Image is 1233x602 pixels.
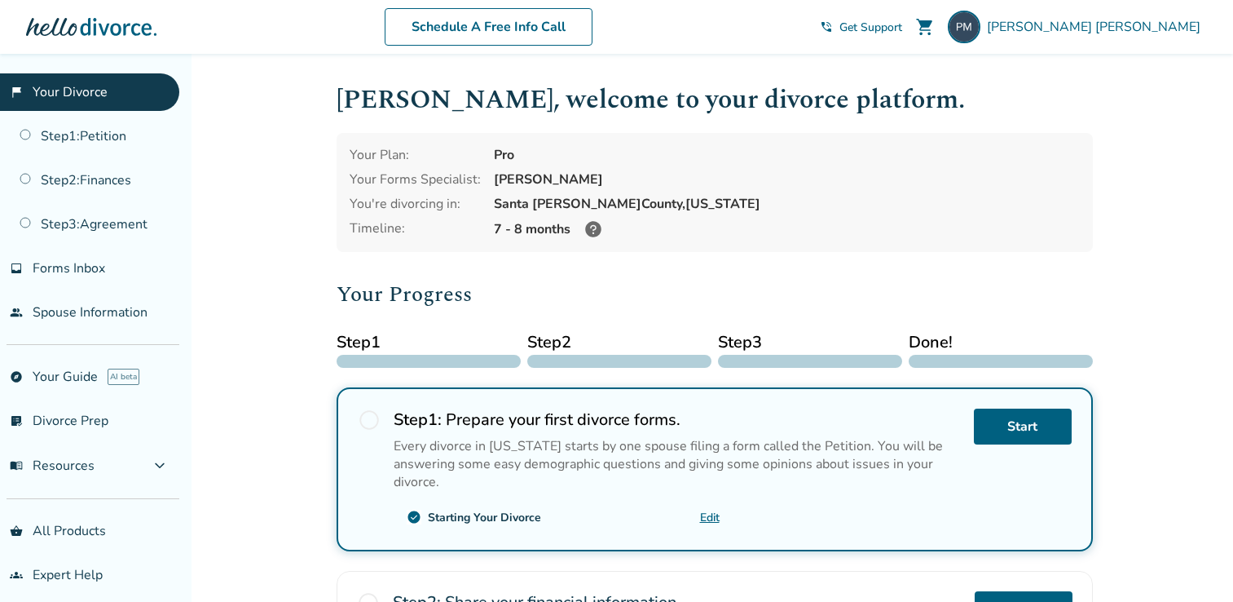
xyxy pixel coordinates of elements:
[494,195,1080,213] div: Santa [PERSON_NAME] County, [US_STATE]
[350,146,481,164] div: Your Plan:
[820,20,902,35] a: phone_in_talkGet Support
[108,369,139,385] span: AI beta
[948,11,980,43] img: peter.mullen@outlook.com
[10,569,23,582] span: groups
[428,510,541,525] div: Starting Your Divorce
[337,278,1093,311] h2: Your Progress
[337,330,521,355] span: Step 1
[527,330,711,355] span: Step 2
[10,86,23,99] span: flag_2
[10,459,23,472] span: menu_book
[10,306,23,319] span: people
[407,510,421,525] span: check_circle
[350,195,481,213] div: You're divorcing in:
[987,18,1207,36] span: [PERSON_NAME] [PERSON_NAME]
[394,437,961,491] p: Every divorce in [US_STATE] starts by one spouse filing a form called the Petition. You will be a...
[350,219,481,239] div: Timeline:
[350,170,481,188] div: Your Forms Specialist:
[820,20,833,33] span: phone_in_talk
[358,409,381,432] span: radio_button_unchecked
[494,146,1080,164] div: Pro
[10,414,23,427] span: list_alt_check
[915,17,935,37] span: shopping_cart
[718,330,902,355] span: Step 3
[10,457,95,475] span: Resources
[10,525,23,538] span: shopping_basket
[10,370,23,383] span: explore
[33,259,105,277] span: Forms Inbox
[839,20,902,35] span: Get Support
[494,170,1080,188] div: [PERSON_NAME]
[909,330,1093,355] span: Done!
[974,409,1072,445] a: Start
[10,262,23,275] span: inbox
[385,8,592,46] a: Schedule A Free Info Call
[337,80,1093,120] h1: [PERSON_NAME] , welcome to your divorce platform.
[494,219,1080,239] div: 7 - 8 months
[394,409,961,431] h2: Prepare your first divorce forms.
[150,456,170,476] span: expand_more
[700,510,720,525] a: Edit
[394,409,442,431] strong: Step 1 :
